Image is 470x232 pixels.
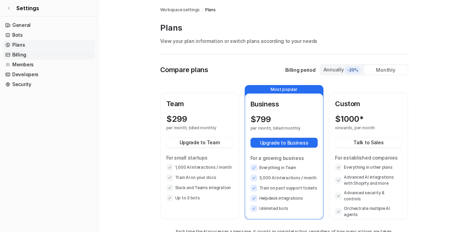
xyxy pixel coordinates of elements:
p: Most popular [245,85,323,94]
div: Monthly [364,65,408,75]
a: Members [3,60,95,69]
p: $ 299 [166,114,187,124]
p: For established companies [335,154,402,161]
p: per month, billed monthly [166,125,221,131]
p: $ 799 [251,115,271,124]
a: Workspace settings [160,7,200,13]
li: Everything in other plans [335,164,402,171]
li: 3,000 AI interactions / month [251,175,318,181]
a: Security [3,80,95,89]
span: / [202,7,203,13]
p: For a growing business [251,154,318,162]
div: Annually [323,66,361,73]
li: Orchestrate multiple AI agents [335,205,402,218]
p: Custom [335,99,402,109]
li: Unlimited bots [251,205,318,212]
span: -20% [345,67,361,73]
p: Plans [160,22,408,33]
li: Slack and Teams integration [166,184,233,191]
li: Advanced security & controls [335,190,402,202]
p: For small startups [166,154,233,161]
p: Compare plans [160,65,208,75]
button: Upgrade to Business [251,138,318,148]
a: Billing [3,50,95,60]
li: Advanced AI integrations with Shopify and more [335,174,402,186]
a: Bots [3,30,95,40]
p: Business [251,99,318,109]
li: Train on past support tickets [251,185,318,192]
a: General [3,20,95,30]
li: Helpdesk integrations [251,195,318,202]
li: Train AI on your docs [166,174,233,181]
a: Developers [3,70,95,79]
button: Talk to Sales [335,137,402,147]
li: 1,000 AI interactions / month [166,164,233,171]
p: Billing period [285,66,315,73]
li: Up to 3 bots [166,195,233,201]
button: Upgrade to Team [166,137,233,147]
span: Settings [16,4,39,12]
p: View your plan information or switch plans according to your needs [160,37,408,45]
p: $ 1000* [335,114,364,124]
a: Plans [3,40,95,50]
li: Everything in Team [251,164,318,171]
p: per month, billed monthly [251,126,306,131]
a: Plans [205,7,216,13]
p: Team [166,99,233,109]
p: onwards, per month [335,125,390,131]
